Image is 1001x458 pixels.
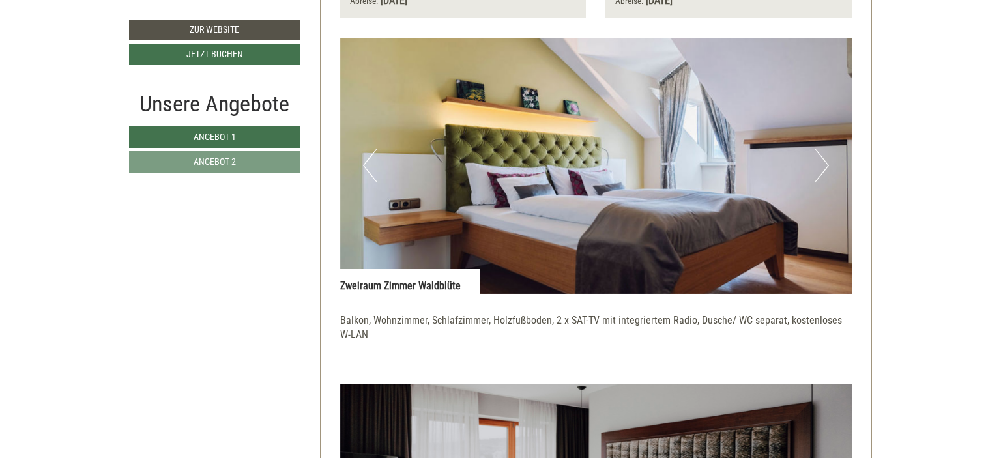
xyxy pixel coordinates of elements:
[340,38,852,294] img: image
[340,269,480,294] div: Zweiraum Zimmer Waldblüte
[340,313,852,358] p: Balkon, Wohnzimmer, Schlafzimmer, Holzfußboden, 2 x SAT-TV mit integriertem Radio, Dusche/ WC sep...
[815,149,829,182] button: Next
[194,156,236,167] span: Angebot 2
[129,20,300,40] a: Zur Website
[363,149,377,182] button: Previous
[129,44,300,65] a: Jetzt buchen
[194,132,236,142] span: Angebot 1
[129,88,300,120] div: Unsere Angebote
